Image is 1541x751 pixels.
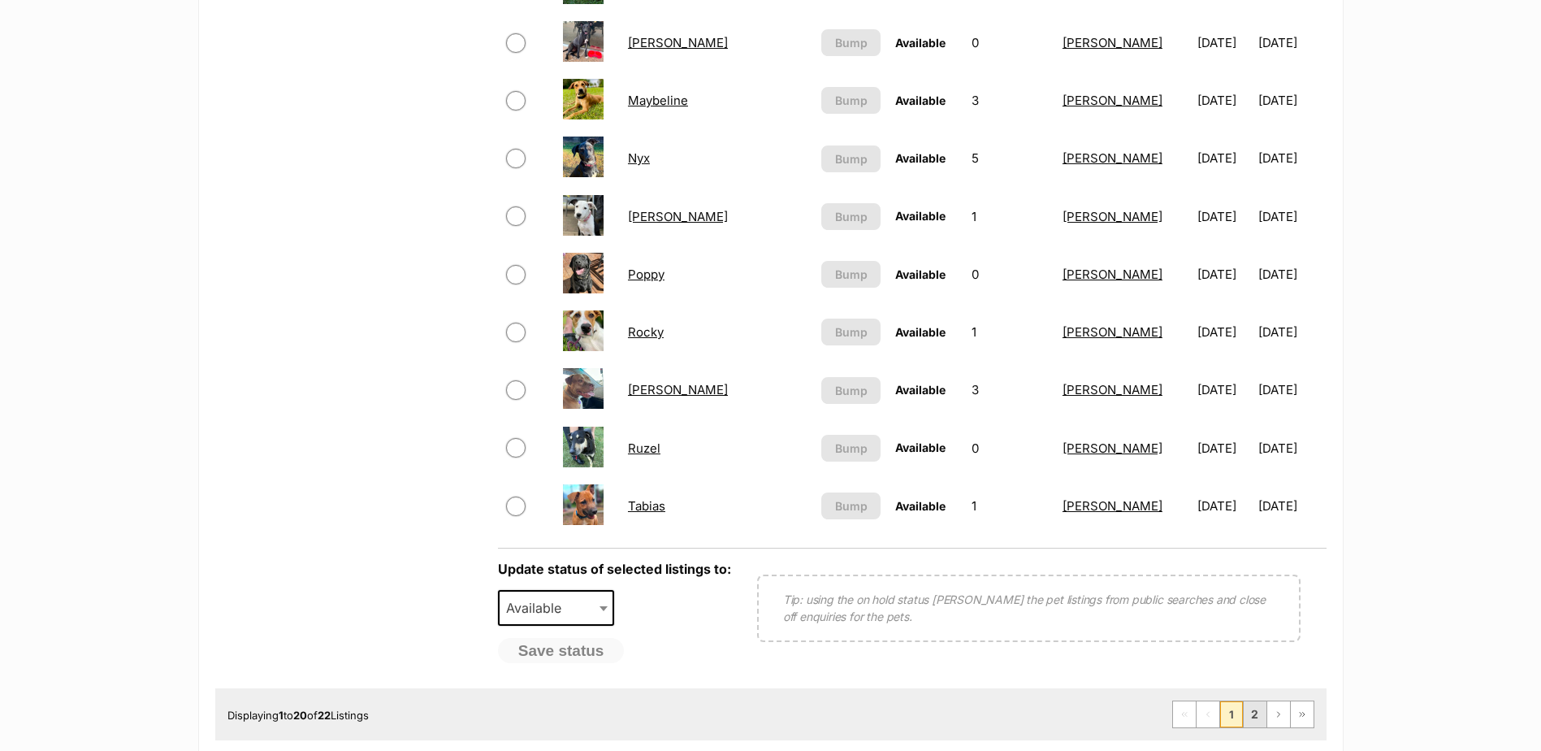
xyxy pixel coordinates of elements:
span: Bump [835,208,868,225]
a: Tabias [628,498,665,514]
p: Tip: using the on hold status [PERSON_NAME] the pet listings from public searches and close off e... [783,591,1275,625]
span: Available [498,590,615,626]
span: Page 1 [1220,701,1243,727]
a: [PERSON_NAME] [1063,93,1162,108]
td: [DATE] [1191,420,1257,476]
strong: 22 [318,709,331,722]
button: Save status [498,638,625,664]
td: [DATE] [1258,362,1324,418]
span: Bump [835,497,868,514]
span: Available [895,441,946,454]
img: Kellie [563,21,604,62]
span: First page [1173,701,1196,727]
span: Available [895,209,946,223]
button: Bump [821,261,881,288]
span: Bump [835,382,868,399]
td: 3 [965,362,1054,418]
button: Bump [821,493,881,519]
span: Bump [835,34,868,51]
td: [DATE] [1191,246,1257,302]
td: 0 [965,246,1054,302]
td: [DATE] [1258,130,1324,186]
button: Bump [821,87,881,114]
td: [DATE] [1258,72,1324,128]
td: [DATE] [1191,15,1257,71]
td: [DATE] [1191,362,1257,418]
a: [PERSON_NAME] [1063,35,1162,50]
a: Rocky [628,324,664,340]
td: 3 [965,72,1054,128]
a: Poppy [628,267,664,282]
a: Last page [1291,701,1314,727]
a: [PERSON_NAME] [1063,441,1162,456]
span: Bump [835,92,868,109]
span: Available [895,383,946,397]
a: Maybeline [628,93,688,108]
span: Available [895,267,946,281]
td: 1 [965,478,1054,534]
button: Bump [821,203,881,230]
span: Available [500,597,578,619]
td: [DATE] [1258,304,1324,360]
span: Available [895,499,946,513]
span: Bump [835,266,868,283]
strong: 20 [293,709,307,722]
span: Bump [835,323,868,341]
td: 0 [965,15,1054,71]
button: Bump [821,435,881,462]
td: [DATE] [1258,478,1324,534]
label: Update status of selected listings to: [498,561,731,577]
span: Available [895,36,946,50]
button: Bump [821,377,881,404]
a: [PERSON_NAME] [1063,324,1162,340]
td: [DATE] [1191,189,1257,245]
span: Displaying to of Listings [227,709,369,722]
span: Available [895,93,946,107]
span: Available [895,151,946,165]
td: [DATE] [1191,478,1257,534]
td: [DATE] [1191,304,1257,360]
a: [PERSON_NAME] [628,382,728,397]
nav: Pagination [1172,701,1314,728]
button: Bump [821,145,881,172]
td: [DATE] [1258,420,1324,476]
a: [PERSON_NAME] [1063,498,1162,514]
a: [PERSON_NAME] [1063,209,1162,224]
td: [DATE] [1258,15,1324,71]
a: Ruzel [628,441,660,456]
strong: 1 [279,709,284,722]
span: Available [895,325,946,339]
a: Nyx [628,150,650,166]
button: Bump [821,319,881,345]
a: Next page [1267,701,1290,727]
td: 1 [965,189,1054,245]
button: Bump [821,29,881,56]
td: [DATE] [1191,72,1257,128]
td: [DATE] [1191,130,1257,186]
a: [PERSON_NAME] [1063,382,1162,397]
td: [DATE] [1258,246,1324,302]
span: Bump [835,150,868,167]
td: 5 [965,130,1054,186]
span: Previous page [1197,701,1219,727]
a: [PERSON_NAME] [628,209,728,224]
a: Page 2 [1244,701,1266,727]
td: 0 [965,420,1054,476]
td: 1 [965,304,1054,360]
a: [PERSON_NAME] [628,35,728,50]
span: Bump [835,440,868,457]
a: [PERSON_NAME] [1063,150,1162,166]
a: [PERSON_NAME] [1063,267,1162,282]
td: [DATE] [1258,189,1324,245]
